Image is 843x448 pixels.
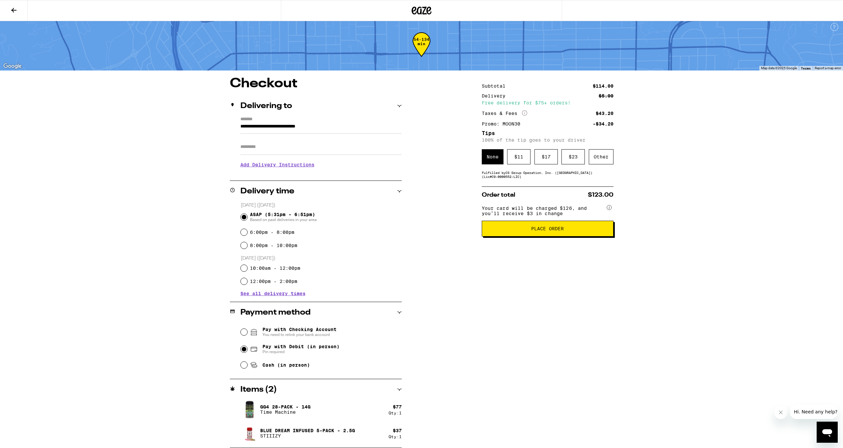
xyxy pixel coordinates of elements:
[240,291,306,296] button: See all delivery times
[534,149,558,164] div: $ 17
[593,122,613,126] div: -$34.20
[240,309,311,317] h2: Payment method
[240,187,294,195] h2: Delivery time
[774,406,787,419] iframe: Close message
[389,411,402,415] div: Qty: 1
[482,137,613,143] p: 100% of the tip goes to your driver
[240,400,259,419] img: GG4 28-Pack - 14g
[262,327,337,337] span: Pay with Checking Account
[2,62,23,70] a: Open this area in Google Maps (opens a new window)
[250,266,300,271] label: 10:00am - 12:00pm
[589,149,613,164] div: Other
[817,422,838,443] iframe: Button to launch messaging window
[241,255,402,262] p: [DATE] ([DATE])
[413,37,430,62] div: 54-134 min
[240,157,402,172] h3: Add Delivery Instructions
[260,428,355,433] p: Blue Dream Infused 5-Pack - 2.5g
[482,131,613,136] h5: Tips
[482,122,525,126] div: Promo: MOON30
[250,212,317,222] span: ASAP (5:31pm - 6:51pm)
[801,66,811,70] a: Terms
[761,66,797,70] span: Map data ©2025 Google
[482,110,527,116] div: Taxes & Fees
[389,434,402,439] div: Qty: 1
[482,84,510,88] div: Subtotal
[262,344,340,349] span: Pay with Debit (in person)
[482,94,510,98] div: Delivery
[260,404,311,409] p: GG4 28-Pack - 14g
[561,149,585,164] div: $ 23
[262,349,340,354] span: Pin required
[588,192,613,198] span: $123.00
[393,428,402,433] div: $ 37
[230,77,402,90] h1: Checkout
[240,424,259,442] img: Blue Dream Infused 5-Pack - 2.5g
[482,171,613,179] div: Fulfilled by CS Group Operation, Inc. ([GEOGRAPHIC_DATA]) (Lic# C9-0000552-LIC )
[260,433,355,438] p: STIIIZY
[815,66,841,70] a: Report a map error
[250,230,294,235] label: 6:00pm - 8:00pm
[599,94,613,98] div: $5.00
[250,243,297,248] label: 8:00pm - 10:00pm
[593,84,613,88] div: $114.00
[250,217,317,222] span: Based on past deliveries in your area
[482,100,613,105] div: Free delivery for $75+ orders!
[790,405,838,419] iframe: Message from company
[596,111,613,116] div: $43.20
[482,192,515,198] span: Order total
[531,226,564,231] span: Place Order
[2,62,23,70] img: Google
[482,203,606,216] span: Your card will be charged $126, and you’ll receive $3 in change
[240,172,402,178] p: We'll contact you at [PHONE_NUMBER] when we arrive
[240,102,292,110] h2: Delivering to
[507,149,530,164] div: $ 11
[393,404,402,409] div: $ 77
[482,149,503,164] div: None
[262,362,310,368] span: Cash (in person)
[241,202,402,209] p: [DATE] ([DATE])
[262,332,337,337] span: You need to relink your bank account
[250,279,297,284] label: 12:00pm - 2:00pm
[240,386,277,394] h2: Items ( 2 )
[482,221,613,237] button: Place Order
[260,409,311,415] p: Time Machine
